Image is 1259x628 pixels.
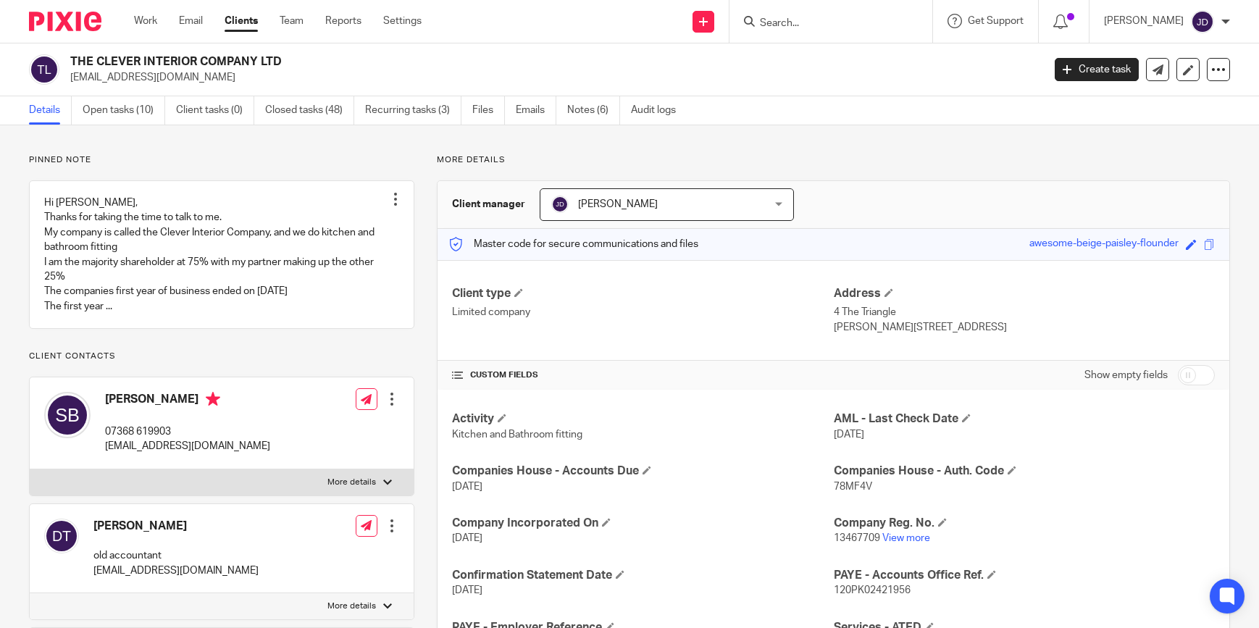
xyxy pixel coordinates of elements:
h4: AML - Last Check Date [834,411,1215,427]
span: 78MF4V [834,482,872,492]
img: Pixie [29,12,101,31]
a: Open tasks (10) [83,96,165,125]
img: svg%3E [1191,10,1214,33]
img: svg%3E [44,392,91,438]
span: [DATE] [452,533,482,543]
a: Clients [225,14,258,28]
span: 13467709 [834,533,880,543]
p: [EMAIL_ADDRESS][DOMAIN_NAME] [93,564,259,578]
h4: Client type [452,286,833,301]
h4: [PERSON_NAME] [105,392,270,410]
h4: Company Reg. No. [834,516,1215,531]
h4: Address [834,286,1215,301]
h4: Company Incorporated On [452,516,833,531]
a: Work [134,14,157,28]
a: Closed tasks (48) [265,96,354,125]
h4: [PERSON_NAME] [93,519,259,534]
h4: PAYE - Accounts Office Ref. [834,568,1215,583]
p: [PERSON_NAME] [1104,14,1184,28]
p: Pinned note [29,154,414,166]
p: old accountant [93,548,259,563]
a: Details [29,96,72,125]
i: Primary [206,392,220,406]
h2: THE CLEVER INTERIOR COMPANY LTD [70,54,840,70]
a: Email [179,14,203,28]
span: Get Support [968,16,1024,26]
p: Limited company [452,305,833,319]
span: [PERSON_NAME] [578,199,658,209]
span: [DATE] [452,585,482,595]
a: Team [280,14,304,28]
img: svg%3E [551,196,569,213]
p: Client contacts [29,351,414,362]
span: [DATE] [452,482,482,492]
a: Client tasks (0) [176,96,254,125]
label: Show empty fields [1084,368,1168,382]
a: Files [472,96,505,125]
a: Reports [325,14,361,28]
h4: Companies House - Auth. Code [834,464,1215,479]
p: More details [327,600,376,612]
img: svg%3E [29,54,59,85]
a: Notes (6) [567,96,620,125]
a: View more [882,533,930,543]
a: Audit logs [631,96,687,125]
span: Kitchen and Bathroom fitting [452,430,582,440]
a: Emails [516,96,556,125]
p: More details [327,477,376,488]
p: [EMAIL_ADDRESS][DOMAIN_NAME] [70,70,1033,85]
p: More details [437,154,1230,166]
span: 120PK02421956 [834,585,911,595]
a: Recurring tasks (3) [365,96,461,125]
p: 4 The Triangle [834,305,1215,319]
a: Create task [1055,58,1139,81]
h4: Companies House - Accounts Due [452,464,833,479]
h3: Client manager [452,197,525,212]
img: svg%3E [44,519,79,553]
div: awesome-beige-paisley-flounder [1029,236,1179,253]
p: Master code for secure communications and files [448,237,698,251]
h4: Activity [452,411,833,427]
p: [EMAIL_ADDRESS][DOMAIN_NAME] [105,439,270,453]
a: Settings [383,14,422,28]
p: 07368 619903 [105,424,270,439]
h4: CUSTOM FIELDS [452,369,833,381]
h4: Confirmation Statement Date [452,568,833,583]
p: [PERSON_NAME][STREET_ADDRESS] [834,320,1215,335]
input: Search [758,17,889,30]
span: [DATE] [834,430,864,440]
